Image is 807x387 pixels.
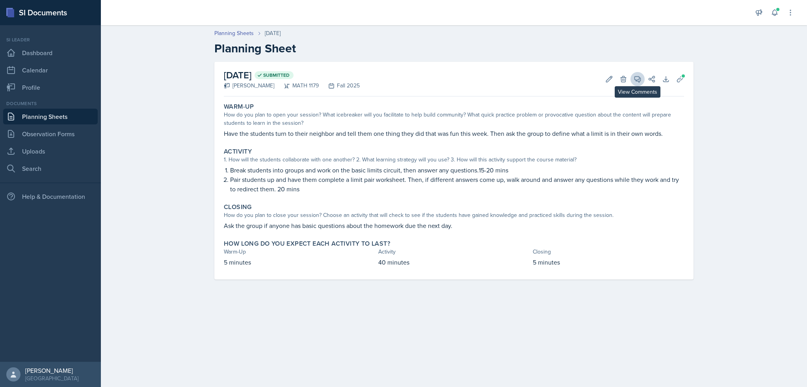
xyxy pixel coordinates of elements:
a: Profile [3,80,98,95]
div: 1. How will the students collaborate with one another? 2. What learning strategy will you use? 3.... [224,156,684,164]
div: Si leader [3,36,98,43]
label: How long do you expect each activity to last? [224,240,390,248]
h2: Planning Sheet [214,41,694,56]
span: Submitted [263,72,290,78]
div: MATH 1179 [274,81,319,90]
label: Closing [224,203,252,211]
div: Fall 2025 [319,81,360,90]
div: How do you plan to open your session? What icebreaker will you facilitate to help build community... [224,111,684,127]
a: Dashboard [3,45,98,61]
div: Closing [533,248,684,256]
p: 40 minutes [378,257,530,267]
button: View Comments [630,72,645,86]
a: Planning Sheets [3,109,98,124]
label: Activity [224,148,252,156]
div: Warm-Up [224,248,375,256]
div: Help & Documentation [3,189,98,204]
a: Search [3,161,98,176]
a: Calendar [3,62,98,78]
div: [PERSON_NAME] [25,367,78,374]
div: How do you plan to close your session? Choose an activity that will check to see if the students ... [224,211,684,219]
div: [GEOGRAPHIC_DATA] [25,374,78,382]
div: Activity [378,248,530,256]
div: [DATE] [265,29,281,37]
div: [PERSON_NAME] [224,81,274,90]
a: Observation Forms [3,126,98,142]
p: Break students into groups and work on the basic limits circuit, then answer any questions.15-20 ... [230,165,684,175]
p: 5 minutes [224,257,375,267]
p: Pair students up and have them complete a limit pair worksheet. Then, if different answers come u... [230,175,684,194]
a: Planning Sheets [214,29,254,37]
a: Uploads [3,143,98,159]
label: Warm-Up [224,103,254,111]
p: Ask the group if anyone has basic questions about the homework due the next day. [224,221,684,230]
p: Have the students turn to their neighbor and tell them one thing they did that was fun this week.... [224,129,684,138]
div: Documents [3,100,98,107]
h2: [DATE] [224,68,360,82]
p: 5 minutes [533,257,684,267]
